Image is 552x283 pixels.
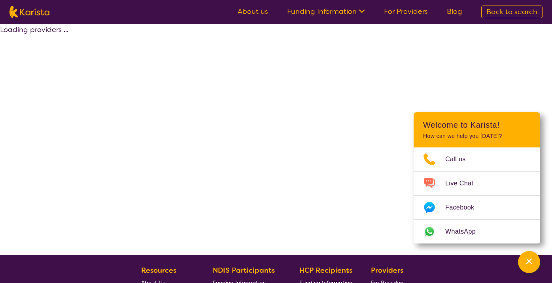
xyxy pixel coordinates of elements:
[384,7,428,16] a: For Providers
[423,120,531,130] h2: Welcome to Karista!
[414,220,540,243] a: Web link opens in a new tab.
[445,153,475,165] span: Call us
[9,6,49,18] img: Karista logo
[445,226,485,238] span: WhatsApp
[486,7,537,17] span: Back to search
[371,266,403,275] b: Providers
[423,133,531,140] p: How can we help you [DATE]?
[445,177,483,189] span: Live Chat
[414,112,540,243] div: Channel Menu
[238,7,268,16] a: About us
[445,202,484,213] span: Facebook
[481,6,543,18] a: Back to search
[518,251,540,273] button: Channel Menu
[213,266,275,275] b: NDIS Participants
[414,147,540,243] ul: Choose channel
[447,7,462,16] a: Blog
[287,7,365,16] a: Funding Information
[141,266,176,275] b: Resources
[299,266,352,275] b: HCP Recipients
